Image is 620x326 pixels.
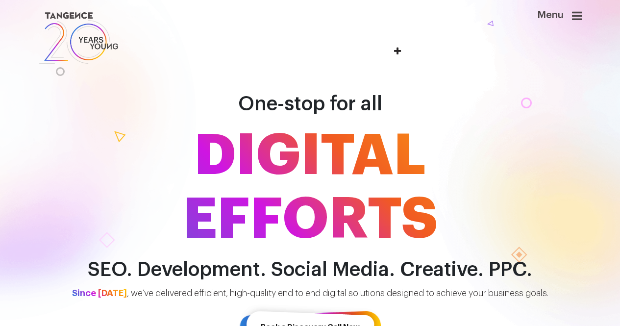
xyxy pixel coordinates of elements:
[31,259,590,281] h2: SEO. Development. Social Media. Creative. PPC.
[38,10,120,66] img: logo SVG
[238,94,382,114] span: One-stop for all
[72,289,127,298] span: Since [DATE]
[49,287,572,300] p: , we’ve delivered efficient, high-quality end to end digital solutions designed to achieve your b...
[31,124,590,251] span: DIGITAL EFFORTS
